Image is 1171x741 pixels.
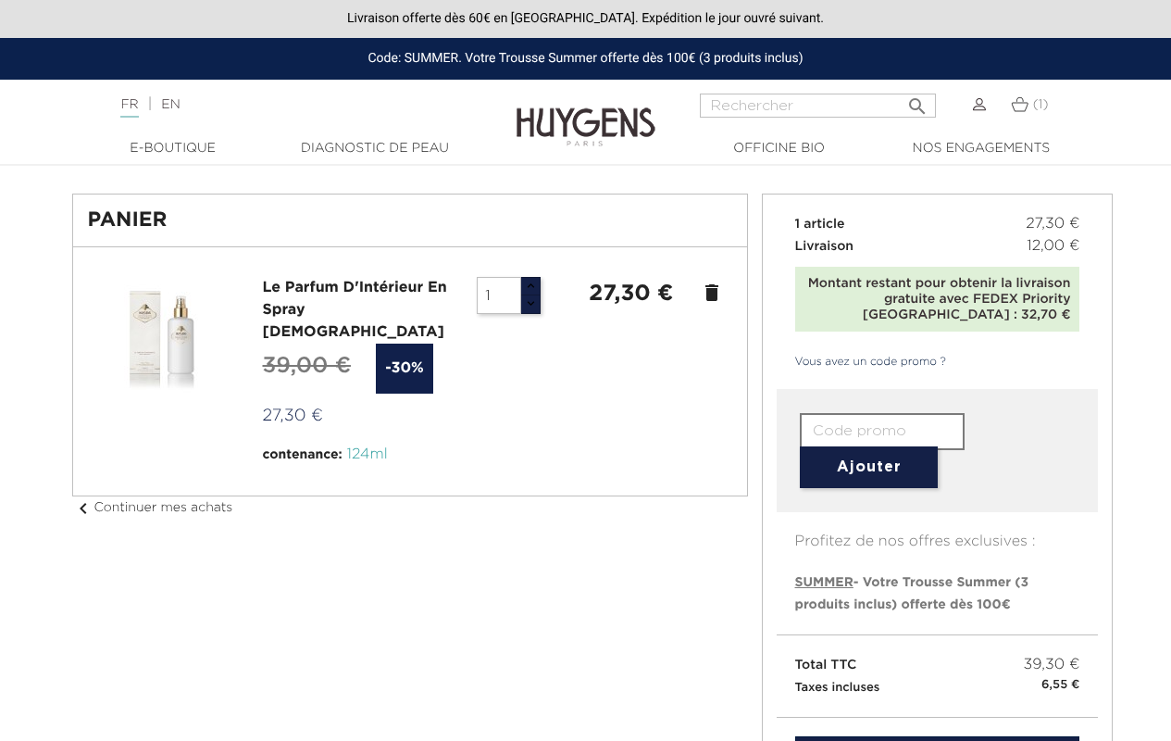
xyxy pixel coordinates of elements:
[777,512,1099,553] p: Profitez de nos offres exclusives :
[795,576,1029,611] span: - Votre Trousse Summer (3 produits inclus) offerte dès 100€
[1024,654,1080,676] span: 39,30 €
[282,139,467,158] a: Diagnostic de peau
[1011,97,1049,112] a: (1)
[795,240,854,253] span: Livraison
[795,659,857,672] span: Total TTC
[263,355,351,377] span: 39,00 €
[795,576,853,589] span: SUMMER
[901,88,934,113] button: 
[589,283,673,305] strong: 27,30 €
[81,139,266,158] a: E-Boutique
[795,218,845,231] span: 1 article
[111,94,474,116] div: |
[906,90,928,112] i: 
[263,448,343,461] span: contenance:
[72,497,94,520] i: chevron_left
[795,682,880,694] small: Taxes incluses
[889,139,1074,158] a: Nos engagements
[800,413,965,450] input: Code promo
[88,209,732,232] h1: Panier
[1033,98,1049,111] span: (1)
[1027,235,1079,257] span: 12,00 €
[102,277,218,393] img: Le Parfum D\'Intérieur En Spray Temple
[161,98,180,111] a: EN
[777,354,947,370] a: Vous avez un code promo ?
[517,78,655,149] img: Huygens
[347,447,388,462] span: 124ml
[72,501,233,514] a: chevron_leftContinuer mes achats
[120,98,138,118] a: FR
[1026,213,1079,235] span: 27,30 €
[687,139,872,158] a: Officine Bio
[700,94,936,118] input: Rechercher
[804,276,1071,322] div: Montant restant pour obtenir la livraison gratuite avec FEDEX Priority [GEOGRAPHIC_DATA] : 32,70 €
[701,282,723,304] a: delete
[1041,676,1079,695] small: 6,55 €
[376,344,433,394] span: -30%
[800,446,938,488] button: Ajouter
[263,281,447,340] a: Le Parfum D'Intérieur En Spray [DEMOGRAPHIC_DATA]
[263,408,323,424] span: 27,30 €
